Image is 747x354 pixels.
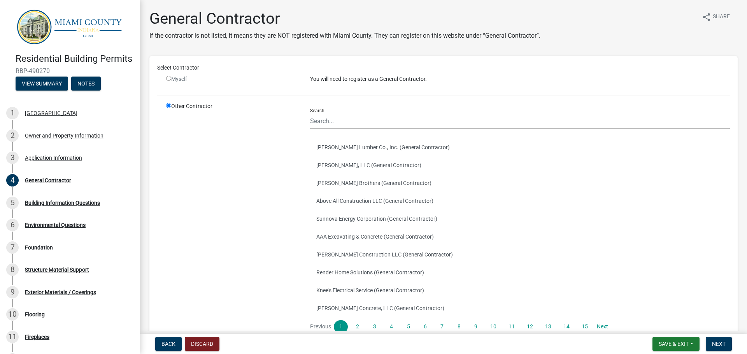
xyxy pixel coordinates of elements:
div: 10 [6,308,19,321]
button: [PERSON_NAME], LLC (General Contractor) [310,156,730,174]
div: 11 [6,331,19,343]
button: Render Home Solutions (General Contractor) [310,263,730,281]
div: Flooring [25,312,45,317]
div: Exterior Materials / Coverings [25,289,96,295]
a: 9 [469,320,483,333]
button: Save & Exit [652,337,700,351]
button: Notes [71,77,101,91]
a: 10 [486,320,501,333]
button: AAA Excavating & Concrete (General Contractor) [310,228,730,246]
a: 3 [368,320,382,333]
wm-modal-confirm: Summary [16,81,68,87]
a: 6 [418,320,432,333]
span: Back [161,341,175,347]
button: Next [706,337,732,351]
button: [PERSON_NAME] Construction LLC (General Contractor) [310,246,730,263]
a: Next [595,320,609,333]
a: 12 [522,320,538,333]
button: Back [155,337,182,351]
button: [PERSON_NAME] Brothers (General Contractor) [310,174,730,192]
button: View Summary [16,77,68,91]
div: 9 [6,286,19,298]
button: [PERSON_NAME] Lumber Co., Inc. (General Contractor) [310,138,730,156]
span: RBP-490270 [16,67,124,75]
a: 7 [435,320,449,333]
a: 13 [540,320,556,333]
a: 2 [351,320,365,333]
span: Next [712,341,726,347]
div: 2 [6,129,19,142]
div: 8 [6,263,19,276]
button: Discard [185,337,219,351]
input: Search... [310,113,730,129]
div: Structure Material Support [25,267,89,272]
div: 7 [6,241,19,254]
span: Save & Exit [659,341,689,347]
button: Above All Construction LLC (General Contractor) [310,192,730,210]
div: 3 [6,152,19,164]
a: 5 [401,320,415,333]
div: 4 [6,174,19,187]
a: 1 [334,320,348,333]
div: Application Information [25,155,82,160]
a: 14 [559,320,574,333]
a: 11 [504,320,519,333]
div: Fireplaces [25,334,49,340]
div: Building Information Questions [25,200,100,206]
button: [PERSON_NAME] Concrete, LLC (General Contractor) [310,299,730,317]
nav: Page navigation [310,320,730,333]
div: 5 [6,197,19,209]
div: General Contractor [25,178,71,183]
div: Select Contractor [151,64,736,72]
div: Environmental Questions [25,222,86,228]
button: Knee's Electrical Service (General Contractor) [310,281,730,299]
div: Owner and Property Information [25,133,103,138]
p: If the contractor is not listed, it means they are NOT registered with Miami County. They can reg... [149,31,540,40]
h4: Residential Building Permits [16,53,134,65]
a: 15 [577,320,593,333]
wm-modal-confirm: Notes [71,81,101,87]
button: shareShare [696,9,736,24]
h1: General Contractor [149,9,540,28]
p: You will need to register as a General Contractor. [310,75,730,83]
img: Miami County, Indiana [16,8,128,45]
a: 4 [384,320,398,333]
button: Sunnova Energy Corporation (General Contractor) [310,210,730,228]
div: 6 [6,219,19,231]
div: [GEOGRAPHIC_DATA] [25,110,77,116]
div: Other Contractor [160,102,304,340]
i: share [702,12,711,22]
a: 8 [452,320,466,333]
span: Share [713,12,730,22]
div: Myself [166,75,298,83]
div: 1 [6,107,19,119]
div: Foundation [25,245,53,250]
